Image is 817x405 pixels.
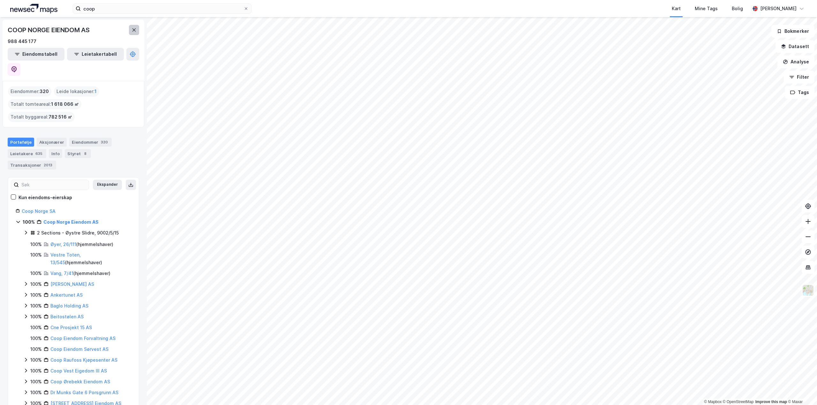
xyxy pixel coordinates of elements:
button: Ekspander [93,180,122,190]
div: 100% [30,345,42,353]
a: Coop Norge SA [22,208,56,214]
div: 100% [30,313,42,321]
input: Søk [19,180,89,190]
div: Transaksjoner [8,161,56,170]
a: Coop Eiendom Forvaltning AS [50,336,116,341]
div: 8 [82,150,88,157]
div: 988 445 177 [8,38,36,45]
div: Eiendommer : [8,86,51,97]
a: Coop Vest Eigedom III AS [50,368,107,373]
div: ( hjemmelshaver ) [50,251,131,266]
div: 100% [30,291,42,299]
div: 100% [30,367,42,375]
div: 2013 [42,162,54,168]
div: Kart [672,5,681,12]
div: Totalt tomteareal : [8,99,81,109]
div: Leietakere [8,149,46,158]
button: Datasett [776,40,814,53]
a: Coop Raufoss Kjøpesenter AS [50,357,117,363]
img: logo.a4113a55bc3d86da70a041830d287a7e.svg [10,4,57,13]
a: Vang, 7/41 [50,271,73,276]
button: Leietakertabell [67,48,124,61]
div: 100% [30,270,42,277]
iframe: Chat Widget [785,374,817,405]
button: Bokmerker [771,25,814,38]
span: 782 516 ㎡ [49,113,72,121]
div: 100% [30,389,42,396]
div: 100% [30,378,42,386]
a: [PERSON_NAME] AS [50,281,94,287]
div: 100% [30,324,42,331]
div: Aksjonærer [37,138,67,147]
div: Bolig [732,5,743,12]
div: ( hjemmelshaver ) [50,270,110,277]
button: Eiendomstabell [8,48,64,61]
button: Analyse [777,55,814,68]
div: COOP NORGE EIENDOM AS [8,25,91,35]
a: Coop Norge Eiendom AS [43,219,99,225]
div: Kun eiendoms-eierskap [19,194,72,201]
a: Mapbox [704,400,722,404]
div: Leide lokasjoner : [54,86,99,97]
div: [PERSON_NAME] [760,5,797,12]
a: Cne Prosjekt 15 AS [50,325,92,330]
button: Filter [784,71,814,83]
a: Øyer, 26/111 [50,242,76,247]
div: 100% [30,280,42,288]
input: Søk på adresse, matrikkel, gårdeiere, leietakere eller personer [81,4,244,13]
div: 100% [30,241,42,248]
span: 1 [94,88,97,95]
span: 320 [40,88,49,95]
a: Improve this map [755,400,787,404]
div: ( hjemmelshaver ) [50,241,113,248]
div: Eiendommer [69,138,112,147]
div: 100% [30,356,42,364]
button: Tags [785,86,814,99]
div: 100% [30,251,42,259]
a: OpenStreetMap [723,400,754,404]
div: 2 Sections - Øystre Slidre, 9002/5/15 [37,229,119,237]
a: Ankertunet AS [50,292,83,298]
div: 100% [23,218,35,226]
a: Coop Ørebekk Eiendom AS [50,379,110,384]
span: 1 618 066 ㎡ [51,100,79,108]
div: Totalt byggareal : [8,112,75,122]
div: 100% [30,335,42,342]
div: Portefølje [8,138,34,147]
a: Dr Munks Gate 6 Porsgrunn AS [50,390,118,395]
div: 635 [34,150,44,157]
div: Mine Tags [695,5,718,12]
a: Beitostølen AS [50,314,84,319]
img: Z [802,284,814,296]
a: Baglo Holding AS [50,303,88,308]
div: 320 [100,139,109,145]
a: Vestre Toten, 13/545 [50,252,81,265]
div: Styret [65,149,91,158]
a: Coop Eiendom Sørvest AS [50,346,109,352]
div: Info [49,149,62,158]
div: Kontrollprogram for chat [785,374,817,405]
div: 100% [30,302,42,310]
